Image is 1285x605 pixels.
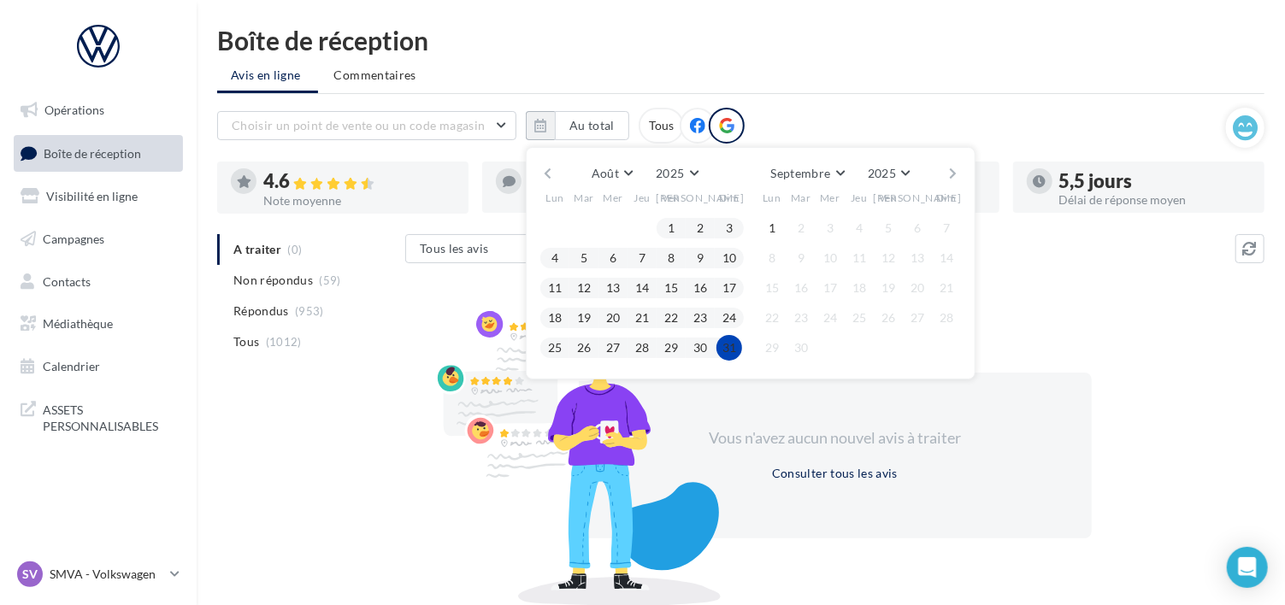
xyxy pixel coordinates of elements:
[629,335,655,361] button: 28
[934,275,959,301] button: 21
[571,275,597,301] button: 12
[571,245,597,271] button: 5
[1227,547,1268,588] div: Open Intercom Messenger
[788,215,814,241] button: 2
[846,275,872,301] button: 18
[688,427,982,449] div: Vous n'avez aucun nouvel avis à traiter
[542,335,568,361] button: 25
[46,189,138,203] span: Visibilité en ligne
[263,172,455,191] div: 4.6
[817,275,843,301] button: 17
[868,166,896,180] span: 2025
[771,166,831,180] span: Septembre
[716,275,742,301] button: 17
[50,566,163,583] p: SMVA - Volkswagen
[10,135,186,172] a: Boîte de réception
[295,304,324,318] span: (953)
[263,195,455,207] div: Note moyenne
[217,111,516,140] button: Choisir un point de vente ou un code magasin
[765,463,905,484] button: Consulter tous les avis
[934,245,959,271] button: 14
[629,275,655,301] button: 14
[788,275,814,301] button: 16
[571,305,597,331] button: 19
[716,335,742,361] button: 31
[759,275,785,301] button: 15
[817,245,843,271] button: 10
[43,316,113,331] span: Médiathèque
[405,234,576,263] button: Tous les avis
[10,391,186,442] a: ASSETS PERSONNALISABLES
[658,305,684,331] button: 22
[585,162,640,185] button: Août
[846,245,872,271] button: 11
[687,275,713,301] button: 16
[14,558,183,590] a: SV SMVA - Volkswagen
[934,215,959,241] button: 7
[592,166,619,180] span: Août
[629,245,655,271] button: 7
[905,275,930,301] button: 20
[687,335,713,361] button: 30
[10,221,186,257] a: Campagnes
[905,305,930,331] button: 27
[905,245,930,271] button: 13
[43,232,104,246] span: Campagnes
[574,191,594,205] span: Mar
[545,191,564,205] span: Lun
[10,306,186,342] a: Médiathèque
[232,118,485,132] span: Choisir un point de vente ou un code magasin
[846,215,872,241] button: 4
[817,215,843,241] button: 3
[600,335,626,361] button: 27
[526,111,629,140] button: Au total
[759,335,785,361] button: 29
[629,305,655,331] button: 21
[846,305,872,331] button: 25
[634,191,651,205] span: Jeu
[10,264,186,300] a: Contacts
[320,273,341,287] span: (59)
[764,162,852,185] button: Septembre
[43,359,100,373] span: Calendrier
[217,27,1264,53] div: Boîte de réception
[687,305,713,331] button: 23
[905,215,930,241] button: 6
[763,191,781,205] span: Lun
[719,191,740,205] span: Dim
[687,245,713,271] button: 9
[791,191,811,205] span: Mar
[759,305,785,331] button: 22
[600,275,626,301] button: 13
[555,111,629,140] button: Au total
[788,335,814,361] button: 30
[851,191,868,205] span: Jeu
[43,398,176,435] span: ASSETS PERSONNALISABLES
[658,215,684,241] button: 1
[658,275,684,301] button: 15
[936,191,957,205] span: Dim
[716,305,742,331] button: 24
[788,245,814,271] button: 9
[44,103,104,117] span: Opérations
[266,335,302,349] span: (1012)
[759,245,785,271] button: 8
[420,241,489,256] span: Tous les avis
[10,349,186,385] a: Calendrier
[817,305,843,331] button: 24
[820,191,840,205] span: Mer
[875,215,901,241] button: 5
[571,335,597,361] button: 26
[657,191,745,205] span: [PERSON_NAME]
[10,179,186,214] a: Visibilité en ligne
[1059,194,1251,206] div: Délai de réponse moyen
[22,566,38,583] span: SV
[934,305,959,331] button: 28
[233,302,289,320] span: Répondus
[334,67,416,84] span: Commentaires
[44,145,141,160] span: Boîte de réception
[600,245,626,271] button: 6
[1059,172,1251,191] div: 5,5 jours
[658,245,684,271] button: 8
[542,245,568,271] button: 4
